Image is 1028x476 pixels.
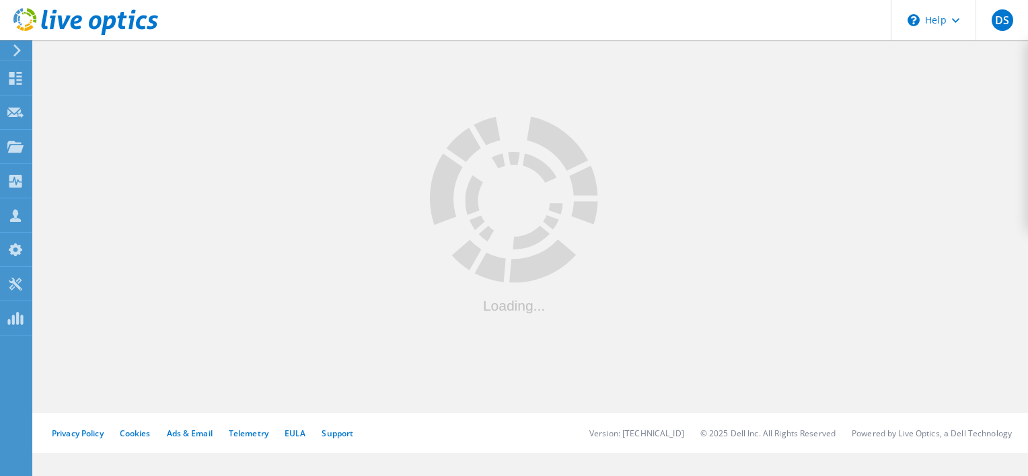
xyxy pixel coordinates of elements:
a: Telemetry [229,428,268,439]
a: Live Optics Dashboard [13,28,158,38]
a: Privacy Policy [52,428,104,439]
a: Cookies [120,428,151,439]
a: EULA [285,428,305,439]
li: Powered by Live Optics, a Dell Technology [852,428,1012,439]
li: Version: [TECHNICAL_ID] [589,428,684,439]
li: © 2025 Dell Inc. All Rights Reserved [700,428,836,439]
svg: \n [908,14,920,26]
span: DS [995,15,1009,26]
a: Support [322,428,353,439]
a: Ads & Email [167,428,213,439]
div: Loading... [430,298,598,312]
